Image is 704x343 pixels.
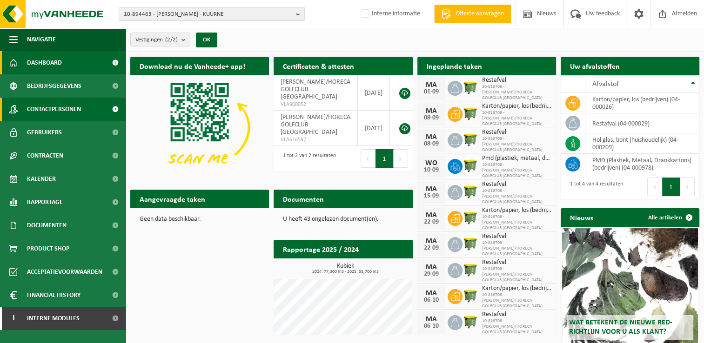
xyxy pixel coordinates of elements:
button: OK [196,33,217,47]
div: 08-09 [422,115,441,121]
span: Karton/papier, los (bedrijven) [482,103,551,110]
span: 10-894463 - [PERSON_NAME] - KUURNE [124,7,292,21]
span: Financial History [27,284,80,307]
div: 06-10 [422,323,441,330]
div: MA [422,264,441,271]
a: Alle artikelen [641,208,698,227]
p: Geen data beschikbaar. [140,216,260,223]
label: Interne informatie [359,7,420,21]
span: Afvalstof [592,80,619,88]
p: U heeft 43 ongelezen document(en). [283,216,403,223]
span: 10-816708 - [PERSON_NAME]/HORECA GOLFCLUB [GEOGRAPHIC_DATA] [482,292,551,309]
button: 1 [375,149,394,168]
span: Pmd (plastiek, metaal, drankkartons) (bedrijven) [482,155,551,162]
span: Bedrijfsgegevens [27,74,81,98]
h2: Ingeplande taken [417,57,491,75]
div: MA [422,237,441,245]
span: 10-816708 - [PERSON_NAME]/HORECA GOLFCLUB [GEOGRAPHIC_DATA] [482,318,551,335]
span: 10-816708 - [PERSON_NAME]/HORECA GOLFCLUB [GEOGRAPHIC_DATA] [482,266,551,283]
span: Product Shop [27,237,69,260]
td: karton/papier, los (bedrijven) (04-000026) [585,93,699,113]
img: WB-1100-HPE-GN-50 [463,184,478,199]
div: 22-09 [422,245,441,251]
span: Rapportage [27,191,63,214]
div: 1 tot 2 van 2 resultaten [278,148,336,169]
td: hol glas, bont (huishoudelijk) (04-000209) [585,133,699,154]
h2: Certificaten & attesten [274,57,363,75]
div: 1 tot 4 van 4 resultaten [565,177,623,197]
span: VLA900052 [281,101,350,108]
span: Restafval [482,77,551,84]
div: WO [422,159,441,167]
img: WB-1100-HPE-GN-50 [463,262,478,277]
div: MA [422,185,441,193]
div: MA [422,211,441,219]
div: 06-10 [422,297,441,303]
td: restafval (04-000029) [585,113,699,133]
button: 10-894463 - [PERSON_NAME] - KUURNE [119,7,305,21]
a: Offerte aanvragen [434,5,511,23]
span: Gebruikers [27,121,62,144]
span: Interne modules [27,307,80,330]
span: Dashboard [27,51,62,74]
button: 1 [662,178,680,196]
span: 10-816708 - [PERSON_NAME]/HORECA GOLFCLUB [GEOGRAPHIC_DATA] [482,110,551,127]
span: Offerte aanvragen [453,9,506,19]
div: 08-09 [422,141,441,147]
button: Next [394,149,408,168]
div: MA [422,316,441,323]
img: WB-1100-HPE-GN-50 [463,314,478,330]
span: Kalender [27,167,56,191]
div: 15-09 [422,193,441,199]
span: Wat betekent de nieuwe RED-richtlijn voor u als klant? [569,319,672,335]
img: WB-1100-HPE-GN-50 [463,236,478,251]
h2: Documenten [274,190,333,208]
td: [DATE] [358,75,390,111]
span: I [9,307,18,330]
button: Vestigingen(2/2) [130,33,190,46]
span: Navigatie [27,28,56,51]
div: MA [422,81,441,89]
span: Karton/papier, los (bedrijven) [482,207,551,214]
td: PMD (Plastiek, Metaal, Drankkartons) (bedrijven) (04-000978) [585,154,699,174]
span: [PERSON_NAME]/HORECA GOLFCLUB [GEOGRAPHIC_DATA] [281,79,350,100]
span: Restafval [482,311,551,318]
span: VLA616597 [281,136,350,144]
img: Download de VHEPlus App [130,75,269,179]
div: 29-09 [422,271,441,277]
h2: Aangevraagde taken [130,190,215,208]
span: Restafval [482,233,551,240]
span: 2024: 77,300 m3 - 2025: 55,700 m3 [278,270,412,274]
span: 10-816708 - [PERSON_NAME]/HORECA GOLFCLUB [GEOGRAPHIC_DATA] [482,136,551,153]
count: (2/2) [165,37,178,43]
img: WB-1100-HPE-GN-50 [463,210,478,225]
span: [PERSON_NAME]/HORECA GOLFCLUB [GEOGRAPHIC_DATA] [281,114,350,136]
button: Next [680,178,695,196]
img: WB-1100-HPE-GN-50 [463,288,478,303]
div: MA [422,133,441,141]
td: [DATE] [358,111,390,146]
span: 10-816708 - [PERSON_NAME]/HORECA GOLFCLUB [GEOGRAPHIC_DATA] [482,162,551,179]
img: WB-1100-HPE-GN-50 [463,79,478,95]
span: Restafval [482,181,551,188]
span: 10-816708 - [PERSON_NAME]/HORECA GOLFCLUB [GEOGRAPHIC_DATA] [482,84,551,101]
span: 10-816708 - [PERSON_NAME]/HORECA GOLFCLUB [GEOGRAPHIC_DATA] [482,240,551,257]
h3: Kubiek [278,263,412,274]
div: 22-09 [422,219,441,225]
img: WB-1100-HPE-GN-50 [463,132,478,147]
span: Restafval [482,259,551,266]
button: Previous [361,149,375,168]
span: 10-816708 - [PERSON_NAME]/HORECA GOLFCLUB [GEOGRAPHIC_DATA] [482,214,551,231]
img: WB-1100-HPE-GN-50 [463,158,478,173]
div: MA [422,107,441,115]
a: Bekijk rapportage [343,258,412,277]
h2: Uw afvalstoffen [561,57,629,75]
h2: Nieuws [561,208,603,226]
h2: Rapportage 2025 / 2024 [274,240,368,258]
span: Documenten [27,214,67,237]
span: Karton/papier, los (bedrijven) [482,285,551,292]
img: WB-1100-HPE-GN-50 [463,106,478,121]
h2: Download nu de Vanheede+ app! [130,57,255,75]
span: Vestigingen [135,33,178,47]
div: 01-09 [422,89,441,95]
